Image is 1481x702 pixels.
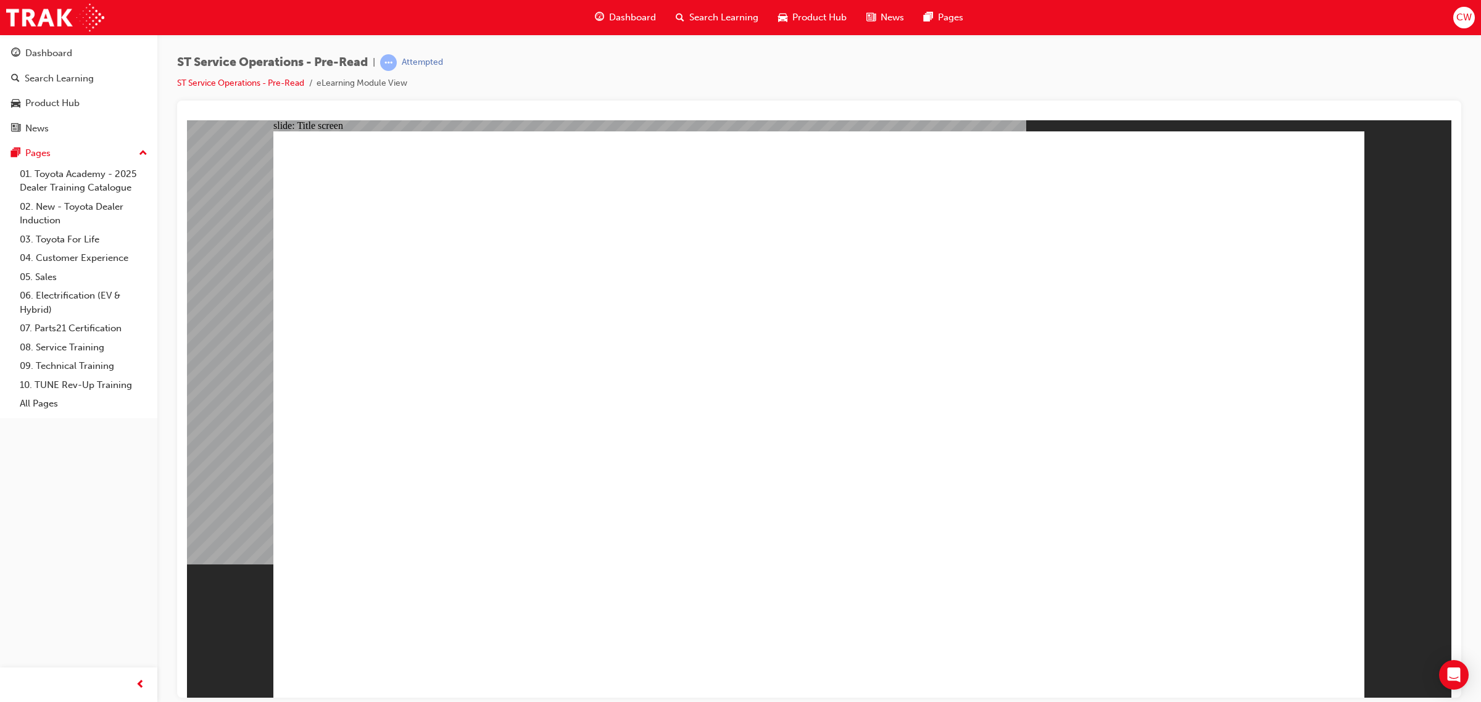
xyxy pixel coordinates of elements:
a: 04. Customer Experience [15,249,152,268]
a: All Pages [15,394,152,413]
span: ST Service Operations - Pre-Read [177,56,368,70]
span: car-icon [778,10,787,25]
span: pages-icon [11,148,20,159]
span: Dashboard [609,10,656,25]
div: Search Learning [25,72,94,86]
a: Product Hub [5,92,152,115]
div: Attempted [402,57,443,68]
div: Open Intercom Messenger [1439,660,1469,690]
span: search-icon [11,73,20,85]
a: news-iconNews [857,5,914,30]
span: guage-icon [11,48,20,59]
a: 03. Toyota For Life [15,230,152,249]
button: DashboardSearch LearningProduct HubNews [5,39,152,142]
a: 09. Technical Training [15,357,152,376]
div: News [25,122,49,136]
button: CW [1453,7,1475,28]
a: 01. Toyota Academy - 2025 Dealer Training Catalogue [15,165,152,197]
a: guage-iconDashboard [585,5,666,30]
span: up-icon [139,146,147,162]
button: Pages [5,142,152,165]
a: car-iconProduct Hub [768,5,857,30]
div: Pages [25,146,51,160]
span: Product Hub [792,10,847,25]
a: Dashboard [5,42,152,65]
a: search-iconSearch Learning [666,5,768,30]
span: guage-icon [595,10,604,25]
span: Search Learning [689,10,758,25]
span: news-icon [11,123,20,134]
span: prev-icon [136,677,145,693]
span: pages-icon [924,10,933,25]
span: CW [1456,10,1472,25]
span: learningRecordVerb_ATTEMPT-icon [380,54,397,71]
a: 10. TUNE Rev-Up Training [15,376,152,395]
a: 02. New - Toyota Dealer Induction [15,197,152,230]
a: 06. Electrification (EV & Hybrid) [15,286,152,319]
li: eLearning Module View [317,76,407,91]
img: Trak [6,4,104,31]
span: | [373,56,375,70]
a: ST Service Operations - Pre-Read [177,78,304,88]
a: Search Learning [5,67,152,90]
span: car-icon [11,98,20,109]
span: search-icon [676,10,684,25]
div: Product Hub [25,96,80,110]
span: News [881,10,904,25]
a: 07. Parts21 Certification [15,319,152,338]
a: News [5,117,152,140]
a: pages-iconPages [914,5,973,30]
a: 05. Sales [15,268,152,287]
a: 08. Service Training [15,338,152,357]
div: Dashboard [25,46,72,60]
span: Pages [938,10,963,25]
span: news-icon [866,10,876,25]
